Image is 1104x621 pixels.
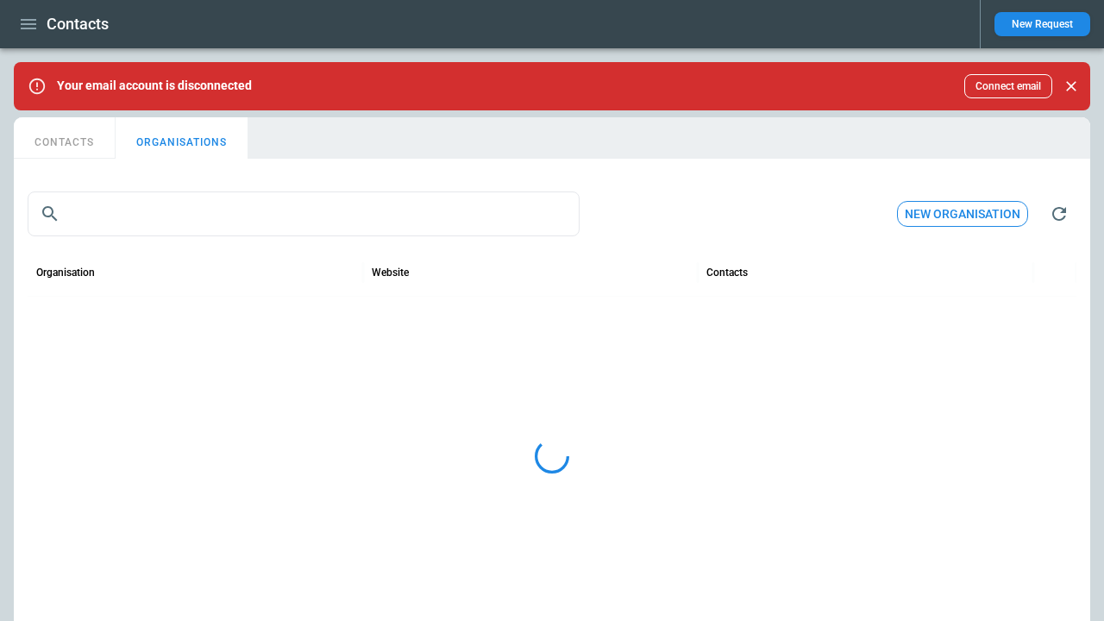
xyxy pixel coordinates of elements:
button: Connect email [964,74,1052,98]
div: dismiss [1059,67,1083,105]
button: ORGANISATIONS [116,117,248,159]
div: Website [372,267,409,279]
button: Close [1059,74,1083,98]
button: New Request [994,12,1090,36]
h1: Contacts [47,14,109,34]
div: Organisation [36,267,95,279]
button: CONTACTS [14,117,116,159]
div: Contacts [706,267,748,279]
button: New organisation [897,201,1028,228]
p: Your email account is disconnected [57,78,252,93]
